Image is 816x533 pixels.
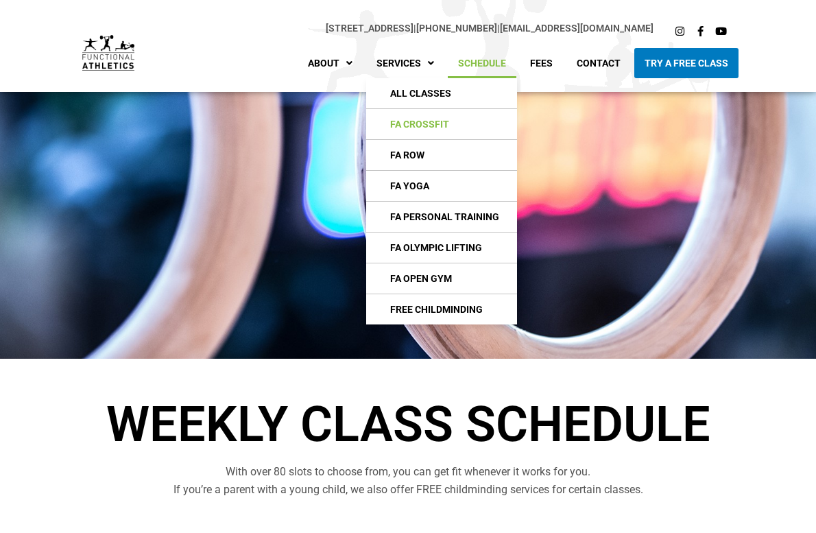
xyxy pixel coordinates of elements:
a: About [298,48,363,78]
a: FA CrossFIt [366,109,517,139]
a: Try A Free Class [634,48,739,78]
img: default-logo [82,35,134,71]
a: Schedule [448,48,516,78]
h1: Weekly Class Schedule [24,400,792,449]
a: [EMAIL_ADDRESS][DOMAIN_NAME] [500,23,653,34]
a: Services [366,48,444,78]
a: [STREET_ADDRESS] [326,23,413,34]
a: Free Childminding [366,294,517,324]
a: FA Row [366,140,517,170]
a: FA Olympic Lifting [366,233,517,263]
a: [PHONE_NUMBER] [416,23,497,34]
a: Fees [520,48,563,78]
a: FA Personal Training [366,202,517,232]
span: | [326,23,416,34]
a: FA Yoga [366,171,517,201]
p: With over 80 slots to choose from, you can get fit whenever it works for you. If you’re a parent ... [24,463,792,499]
a: FA Open Gym [366,263,517,294]
p: | [162,21,653,36]
a: All Classes [366,78,517,108]
a: Contact [566,48,631,78]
